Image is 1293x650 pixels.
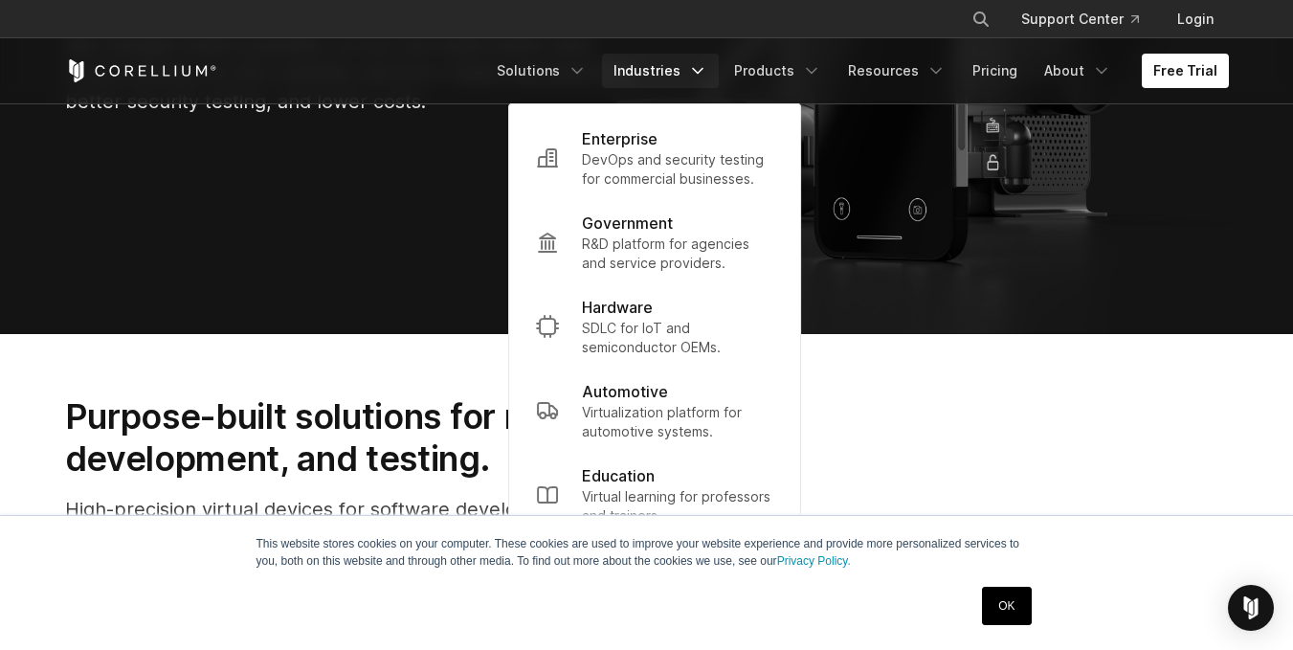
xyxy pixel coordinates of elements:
a: Privacy Policy. [777,554,851,568]
p: Government [582,212,673,235]
button: Search [964,2,998,36]
div: Navigation Menu [485,54,1229,88]
div: Navigation Menu [948,2,1229,36]
p: Virtual learning for professors and trainers. [582,487,773,526]
a: Education Virtual learning for professors and trainers. [521,453,789,537]
a: Login [1162,2,1229,36]
a: Enterprise DevOps and security testing for commercial businesses. [521,116,789,200]
a: Solutions [485,54,598,88]
a: Automotive Virtualization platform for automotive systems. [521,369,789,453]
a: Pricing [961,54,1029,88]
p: Automotive [582,380,668,403]
a: Hardware SDLC for IoT and semiconductor OEMs. [521,284,789,369]
p: This website stores cookies on your computer. These cookies are used to improve your website expe... [256,535,1037,570]
p: Enterprise [582,127,658,150]
a: Products [723,54,833,88]
p: Hardware [582,296,653,319]
p: DevOps and security testing for commercial businesses. [582,150,773,189]
a: Corellium Home [65,59,217,82]
a: About [1033,54,1123,88]
div: Open Intercom Messenger [1228,585,1274,631]
p: Virtualization platform for automotive systems. [582,403,773,441]
a: Resources [836,54,957,88]
a: Industries [602,54,719,88]
h2: Purpose-built solutions for research, development, and testing. [65,395,718,481]
a: Support Center [1006,2,1154,36]
p: Education [582,464,655,487]
a: Government R&D platform for agencies and service providers. [521,200,789,284]
a: Free Trial [1142,54,1229,88]
p: R&D platform for agencies and service providers. [582,235,773,273]
a: OK [982,587,1031,625]
p: SDLC for IoT and semiconductor OEMs. [582,319,773,357]
p: High-precision virtual devices for software developers, security researchers, and pentesting teams. [65,495,718,552]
